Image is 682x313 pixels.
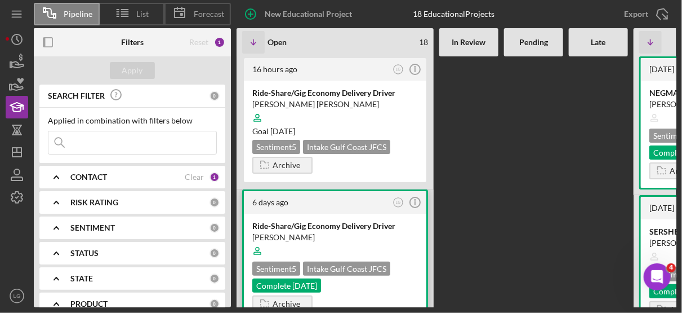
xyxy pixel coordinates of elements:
[252,157,313,174] button: Archive
[70,274,93,283] b: STATE
[273,157,300,174] div: Archive
[209,299,220,309] div: 0
[252,126,295,136] span: Goal [DATE]
[591,38,606,47] b: Late
[252,140,300,154] div: Sentiment 5
[189,38,208,47] div: Reset
[396,200,401,204] text: LG
[613,3,676,25] button: Export
[48,91,105,100] b: SEARCH FILTER
[391,195,406,210] button: LG
[64,10,92,19] span: Pipeline
[214,37,225,48] div: 1
[209,274,220,284] div: 0
[209,248,220,258] div: 0
[265,3,352,25] div: New Educational Project
[252,64,297,74] time: 2025-08-17 03:03
[237,3,363,25] button: New Educational Project
[396,67,401,71] text: LG
[209,223,220,233] div: 0
[252,262,300,276] div: Sentiment 5
[70,249,99,258] b: STATUS
[70,173,107,182] b: CONTACT
[303,140,390,154] div: Intake Gulf Coast JFCS
[70,223,115,232] b: SENTIMENT
[624,3,648,25] div: Export
[185,173,204,182] div: Clear
[419,38,428,47] span: 18
[519,38,548,47] b: Pending
[413,10,494,19] div: 18 Educational Projects
[391,62,406,77] button: LG
[667,263,676,272] span: 4
[194,10,224,19] span: Forecast
[268,38,287,47] b: Open
[252,221,418,232] div: Ride-Share/Gig Economy Delivery Driver
[209,172,220,182] div: 1
[252,296,313,312] button: Archive
[242,56,428,184] a: 16 hours agoLGRide-Share/Gig Economy Delivery Driver[PERSON_NAME] [PERSON_NAME]Goal [DATE]Sentime...
[110,62,155,79] button: Apply
[122,62,143,79] div: Apply
[252,279,321,293] div: Complete [DATE]
[452,38,486,47] b: In Review
[252,232,418,243] div: [PERSON_NAME]
[649,203,674,213] time: 2024-11-21 14:43
[209,197,220,208] div: 0
[6,285,28,307] button: LG
[209,91,220,101] div: 0
[48,116,217,125] div: Applied in combination with filters below
[273,296,300,312] div: Archive
[14,293,21,299] text: LG
[252,87,418,99] div: Ride-Share/Gig Economy Delivery Driver
[70,198,118,207] b: RISK RATING
[70,299,108,308] b: PRODUCT
[644,263,671,290] iframe: Intercom live chat
[303,262,390,276] div: Intake Gulf Coast JFCS
[649,64,674,74] time: 2024-12-06 00:04
[252,197,288,207] time: 2025-08-11 13:04
[252,99,418,110] div: [PERSON_NAME] [PERSON_NAME]
[137,10,149,19] span: List
[121,38,144,47] b: Filters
